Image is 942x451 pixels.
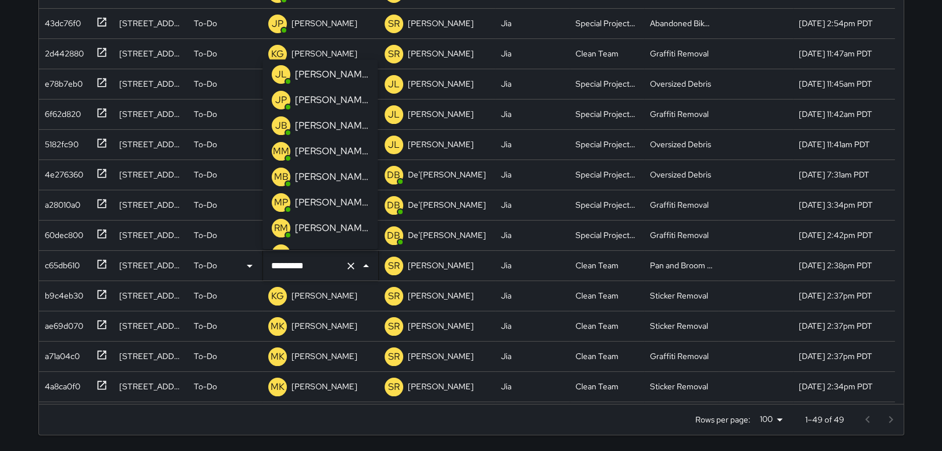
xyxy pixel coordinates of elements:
div: e78b7eb0 [40,73,83,90]
div: 822 Montgomery Street [119,320,182,332]
p: [PERSON_NAME] [292,320,357,332]
div: Special Projects Team [575,139,638,150]
p: [PERSON_NAME] [295,196,368,209]
p: To-Do [194,229,217,241]
div: Clean Team [575,381,618,392]
div: Graffiti Removal [650,229,709,241]
p: [PERSON_NAME] [408,17,474,29]
div: Clean Team [575,320,618,332]
p: MK [271,380,285,394]
p: [PERSON_NAME] [408,260,474,271]
p: To-Do [194,290,217,301]
div: 735 Montgomery Street [119,381,182,392]
div: 8/26/2025, 11:45am PDT [799,78,872,90]
p: [PERSON_NAME] [295,93,368,107]
div: Special Projects Team [575,169,638,180]
div: Sticker Removal [650,381,708,392]
p: To-Do [194,78,217,90]
div: 8/25/2025, 2:37pm PDT [799,290,872,301]
p: [PERSON_NAME] [292,48,357,59]
div: Graffiti Removal [650,199,709,211]
p: KG [271,289,284,303]
div: Jia [501,17,511,29]
div: 8/26/2025, 11:47am PDT [799,48,872,59]
div: 650 Market Street [119,229,182,241]
div: 60dec800 [40,225,83,241]
div: Clean Team [575,260,618,271]
div: 8/25/2025, 2:37pm PDT [799,320,872,332]
p: MK [271,319,285,333]
p: [PERSON_NAME] [295,170,368,184]
p: SR [388,319,400,333]
p: De'[PERSON_NAME] [408,229,486,241]
div: Jia [501,169,511,180]
div: 804 Montgomery Street [119,48,182,59]
p: [PERSON_NAME] [295,221,368,235]
p: [PERSON_NAME] [408,108,474,120]
div: 8/26/2025, 11:42am PDT [799,108,872,120]
p: To-Do [194,169,217,180]
p: To-Do [194,139,217,150]
p: SR [388,47,400,61]
div: Clean Team [575,350,618,362]
div: Graffiti Removal [650,108,709,120]
p: To-Do [194,108,217,120]
p: To-Do [194,199,217,211]
p: JB [275,119,287,133]
div: 2d442880 [40,43,84,59]
p: MB [274,170,289,184]
p: RM [274,221,288,235]
div: ae69d070 [40,315,83,332]
p: To-Do [194,320,217,332]
p: [PERSON_NAME] [295,119,368,133]
p: [PERSON_NAME] [408,320,474,332]
div: 441 Jackson Street [119,139,182,150]
div: 425 Jackson Street [119,108,182,120]
p: DB [387,229,400,243]
div: Special Projects Team [575,229,638,241]
button: Close [358,258,374,274]
p: DB [387,198,400,212]
p: JP [275,93,287,107]
p: SR [388,17,400,31]
div: Jia [501,139,511,150]
div: b9c4eb30 [40,285,83,301]
div: Special Projects Team [575,17,638,29]
div: Jia [501,108,511,120]
div: 8/25/2025, 2:42pm PDT [799,229,873,241]
div: 5182fc90 [40,134,79,150]
div: Special Projects Team [575,108,638,120]
p: To-Do [194,381,217,392]
div: 822 Montgomery Street [119,290,182,301]
div: Jia [501,290,511,301]
div: 4a8ca0f0 [40,376,80,392]
p: De'[PERSON_NAME] [408,199,486,211]
div: 8/25/2025, 3:34pm PDT [799,199,873,211]
p: De'[PERSON_NAME] [408,169,486,180]
div: Special Projects Team [575,199,638,211]
p: [PERSON_NAME] [295,68,368,81]
div: Clean Team [575,48,618,59]
p: [PERSON_NAME] [292,290,357,301]
p: DB [387,168,400,182]
div: 807 Montgomery Street [119,260,182,271]
div: 100 [755,411,787,428]
p: RM [274,247,288,261]
p: [PERSON_NAME] [292,381,357,392]
div: 6f62d820 [40,104,81,120]
div: Oversized Debris [650,139,711,150]
div: Jia [501,48,511,59]
div: Oversized Debris [650,78,711,90]
div: Jia [501,78,511,90]
div: Jia [501,229,511,241]
p: Rows per page: [695,414,751,425]
div: 8/25/2025, 2:38pm PDT [799,260,872,271]
div: 8/26/2025, 2:54pm PDT [799,17,873,29]
div: 43dc76f0 [40,13,81,29]
div: Abandoned Bike Lock [650,17,713,29]
div: Jia [501,350,511,362]
div: Jia [501,381,511,392]
p: 1–49 of 49 [805,414,844,425]
p: JP [272,17,283,31]
button: Clear [343,258,359,274]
